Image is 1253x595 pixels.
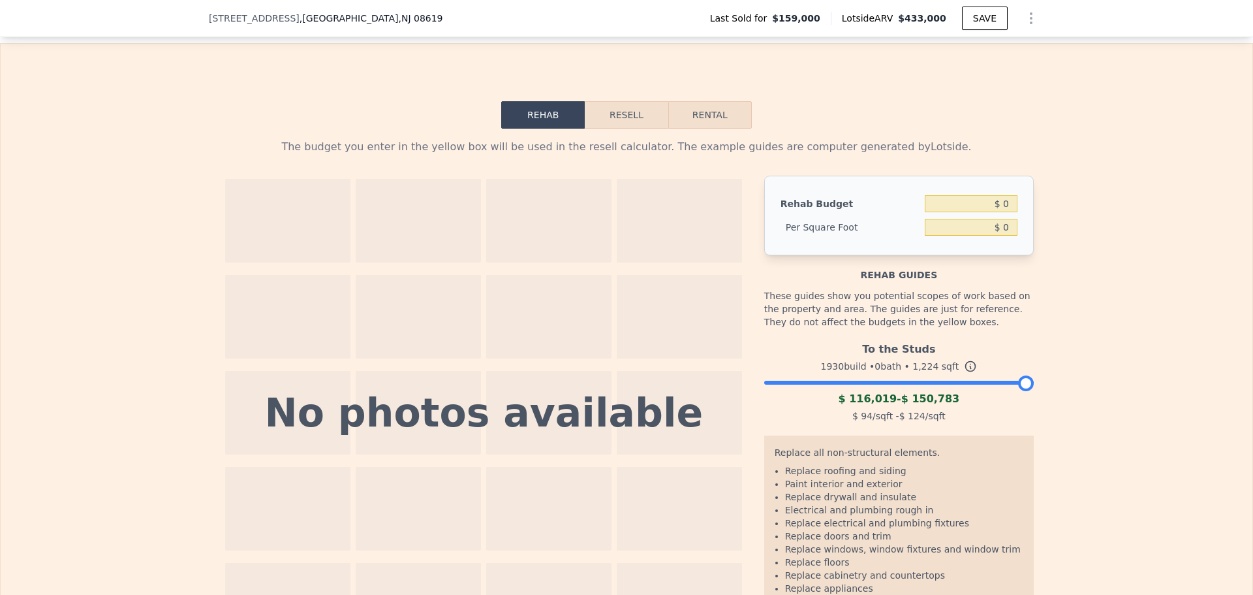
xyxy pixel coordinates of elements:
button: Resell [585,101,668,129]
span: [STREET_ADDRESS] [209,12,300,25]
li: Replace roofing and siding [785,464,1023,477]
button: Rental [668,101,752,129]
li: Replace appliances [785,582,1023,595]
li: Replace floors [785,556,1023,569]
div: To the Studs [764,336,1034,357]
li: Electrical and plumbing rough in [785,504,1023,517]
li: Paint interior and exterior [785,477,1023,490]
div: The budget you enter in the yellow box will be used in the resell calculator. The example guides ... [219,139,1034,155]
div: 1930 build • 0 bath • sqft [764,357,1034,376]
button: Show Options [1018,5,1044,31]
div: Rehab Budget [781,192,920,216]
span: 1,224 [912,361,938,372]
li: Replace cabinetry and countertops [785,569,1023,582]
div: Per Square Foot [781,216,920,239]
button: Rehab [501,101,585,129]
li: Replace doors and trim [785,530,1023,543]
span: , [GEOGRAPHIC_DATA] [300,12,443,25]
span: Lotside ARV [842,12,898,25]
span: $ 150,783 [901,393,960,405]
li: Replace windows, window fixtures and window trim [785,543,1023,556]
button: SAVE [962,7,1008,30]
span: $ 124 [899,411,925,421]
span: Last Sold for [710,12,773,25]
div: /sqft - /sqft [764,407,1034,425]
span: $159,000 [772,12,820,25]
span: $ 94 [852,411,873,421]
div: These guides show you potential scopes of work based on the property and area. The guides are jus... [764,281,1034,336]
li: Replace drywall and insulate [785,490,1023,504]
li: Replace electrical and plumbing fixtures [785,517,1023,530]
span: $433,000 [898,13,946,24]
div: - [764,391,1034,407]
div: No photos available [265,393,704,432]
span: $ 116,019 [838,393,897,405]
div: Replace all non-structural elements. [775,446,1023,464]
span: , NJ 08619 [398,13,442,24]
div: Rehab guides [764,255,1034,281]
